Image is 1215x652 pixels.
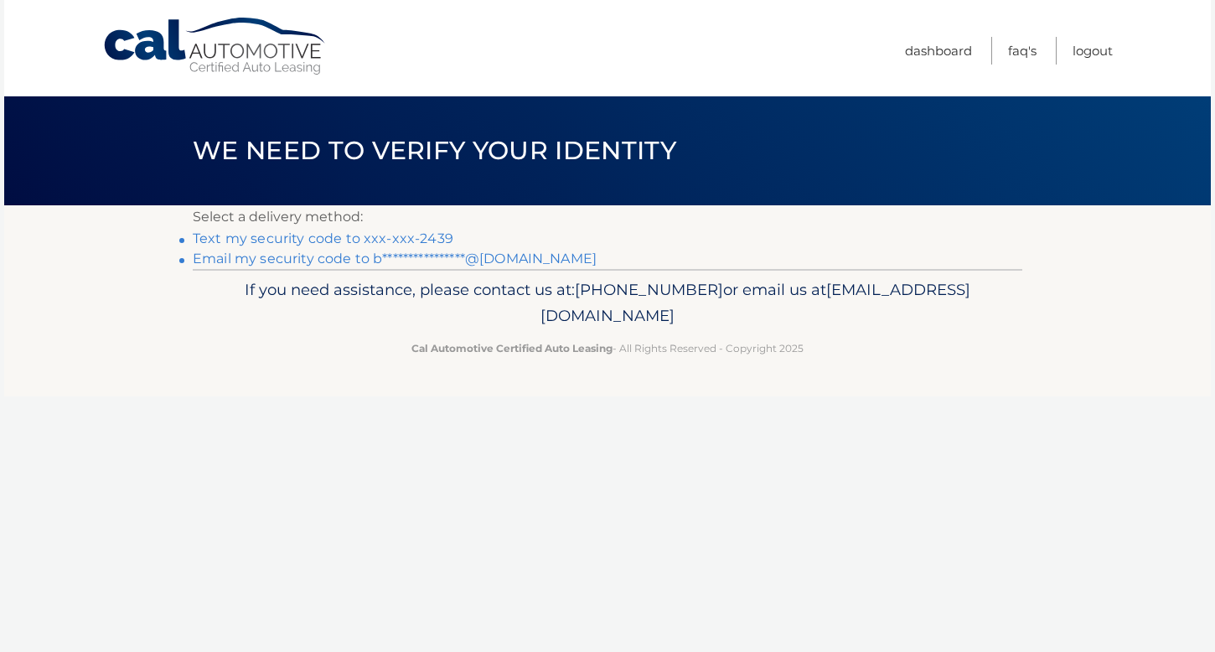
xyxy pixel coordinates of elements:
p: If you need assistance, please contact us at: or email us at [204,277,1011,330]
a: Logout [1073,37,1113,65]
p: Select a delivery method: [193,205,1022,229]
strong: Cal Automotive Certified Auto Leasing [411,342,613,354]
a: Text my security code to xxx-xxx-2439 [193,230,453,246]
span: [PHONE_NUMBER] [575,280,723,299]
span: We need to verify your identity [193,135,676,166]
a: Cal Automotive [102,17,328,76]
a: Dashboard [905,37,972,65]
a: FAQ's [1008,37,1037,65]
p: - All Rights Reserved - Copyright 2025 [204,339,1011,357]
